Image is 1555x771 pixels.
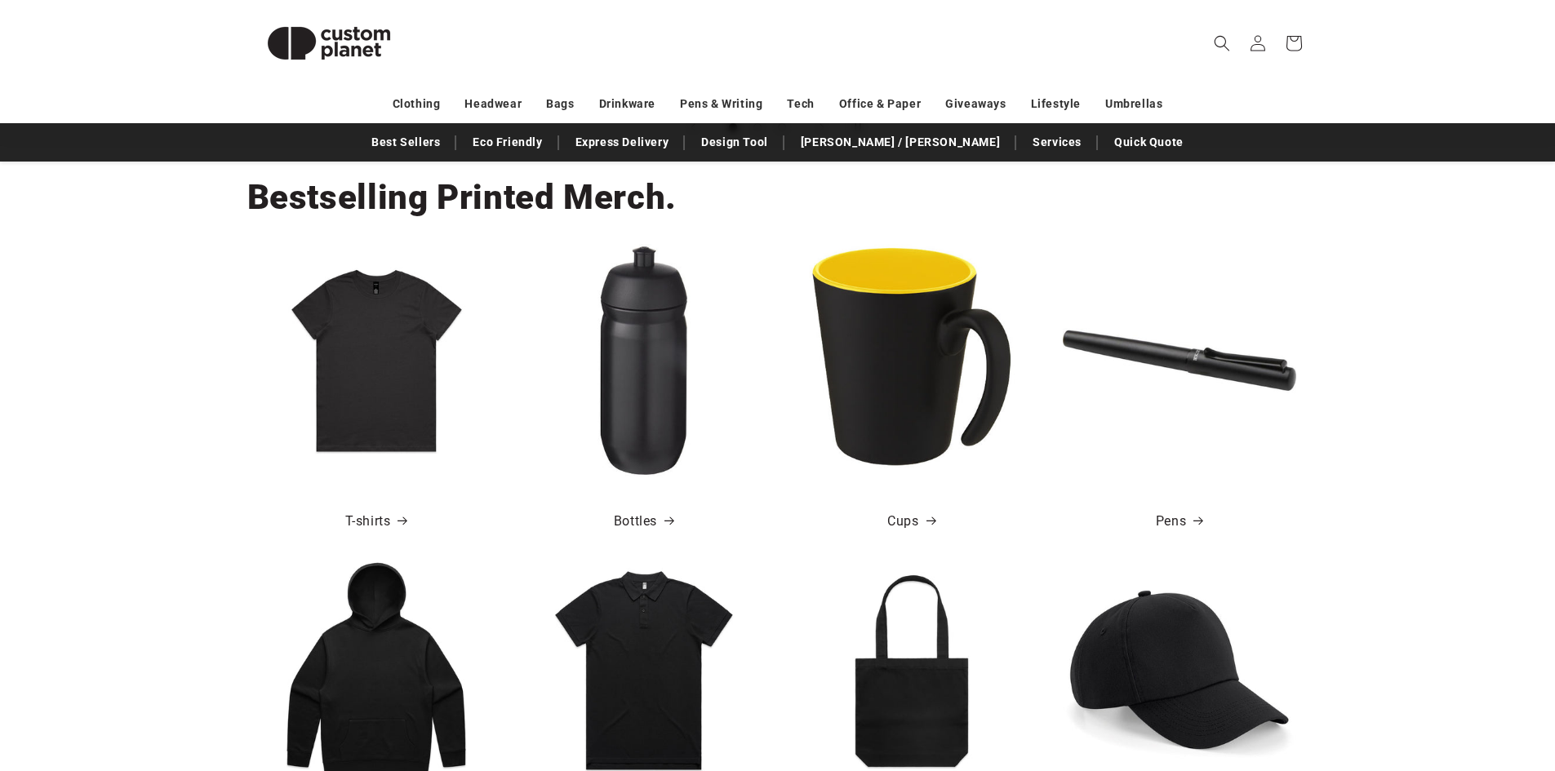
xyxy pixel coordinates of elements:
a: Cups [887,510,935,534]
a: Drinkware [599,90,655,118]
a: Headwear [464,90,522,118]
iframe: Chat Widget [1282,595,1555,771]
a: Lifestyle [1031,90,1081,118]
a: Design Tool [693,128,776,157]
a: Giveaways [945,90,1006,118]
a: Tech [787,90,814,118]
a: Eco Friendly [464,128,550,157]
summary: Search [1204,25,1240,61]
a: Clothing [393,90,441,118]
h2: Bestselling Printed Merch. [247,175,677,219]
img: Custom Planet [247,7,411,80]
a: Services [1024,128,1090,157]
a: Pens [1156,510,1202,534]
a: Bags [546,90,574,118]
a: Best Sellers [363,128,448,157]
a: Express Delivery [567,128,678,157]
a: T-shirts [345,510,407,534]
img: HydroFlex™ 500 ml squeezy sport bottle [527,244,761,477]
a: Umbrellas [1105,90,1162,118]
a: Pens & Writing [680,90,762,118]
a: Office & Paper [839,90,921,118]
a: Quick Quote [1106,128,1192,157]
a: Bottles [614,510,673,534]
img: Oli 360 ml ceramic mug with handle [795,244,1029,477]
a: [PERSON_NAME] / [PERSON_NAME] [793,128,1008,157]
